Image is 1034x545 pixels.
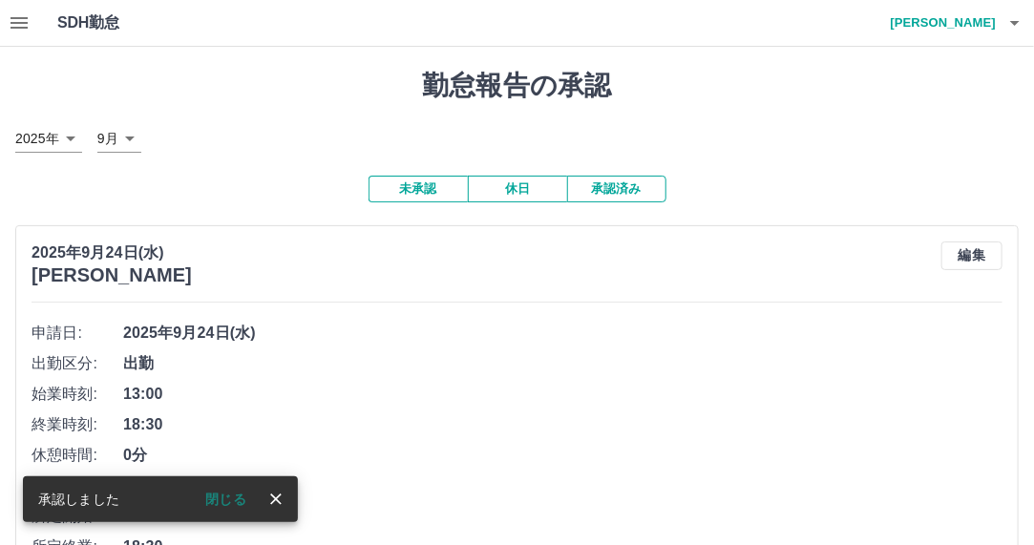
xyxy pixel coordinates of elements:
[123,322,1002,345] span: 2025年9月24日(水)
[32,352,123,375] span: 出勤区分:
[941,241,1002,270] button: 編集
[468,176,567,202] button: 休日
[123,413,1002,436] span: 18:30
[32,322,123,345] span: 申請日:
[32,383,123,406] span: 始業時刻:
[38,482,119,516] div: 承認しました
[123,352,1002,375] span: 出勤
[97,125,141,153] div: 9月
[32,474,123,497] span: コメント:
[123,505,1002,528] span: 13:00
[15,125,82,153] div: 2025年
[123,444,1002,467] span: 0分
[32,413,123,436] span: 終業時刻:
[32,241,192,264] p: 2025年9月24日(水)
[32,444,123,467] span: 休憩時間:
[190,485,262,514] button: 閉じる
[369,176,468,202] button: 未承認
[15,70,1019,102] h1: 勤怠報告の承認
[32,264,192,286] h3: [PERSON_NAME]
[567,176,666,202] button: 承認済み
[262,485,290,514] button: close
[123,383,1002,406] span: 13:00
